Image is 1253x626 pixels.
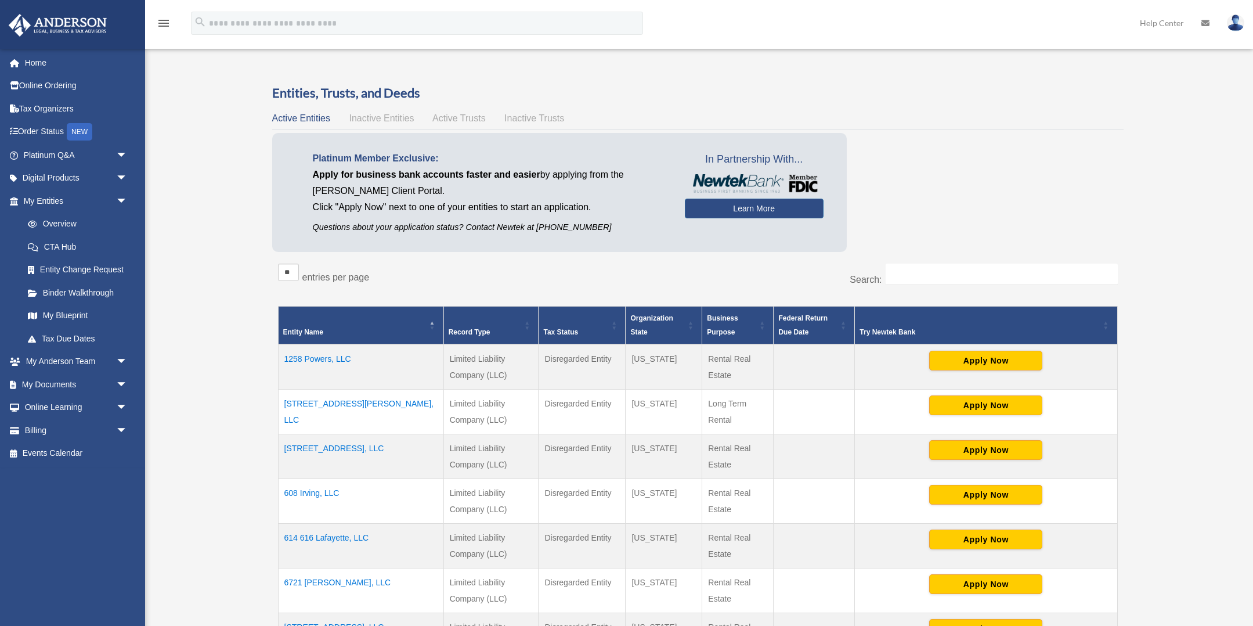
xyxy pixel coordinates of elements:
a: My Anderson Teamarrow_drop_down [8,350,145,373]
span: arrow_drop_down [116,167,139,190]
button: Apply Now [929,440,1042,460]
a: Digital Productsarrow_drop_down [8,167,145,190]
span: Inactive Trusts [504,113,564,123]
div: Try Newtek Bank [860,325,1099,339]
span: Business Purpose [707,314,738,336]
td: Limited Liability Company (LLC) [443,569,539,613]
td: [US_STATE] [626,524,702,569]
button: Apply Now [929,485,1042,505]
a: My Blueprint [16,304,139,328]
th: Entity Name: Activate to invert sorting [278,307,443,345]
td: Rental Real Estate [702,524,774,569]
td: Rental Real Estate [702,434,774,479]
td: [STREET_ADDRESS], LLC [278,434,443,479]
th: Organization State: Activate to sort [626,307,702,345]
td: Disregarded Entity [539,524,626,569]
span: arrow_drop_down [116,419,139,442]
th: Try Newtek Bank : Activate to sort [855,307,1117,345]
img: NewtekBankLogoSM.png [691,174,818,193]
button: Apply Now [929,395,1042,415]
a: Tax Due Dates [16,327,139,350]
a: Home [8,51,145,74]
i: menu [157,16,171,30]
span: In Partnership With... [685,150,824,169]
td: [US_STATE] [626,390,702,434]
h3: Entities, Trusts, and Deeds [272,84,1124,102]
span: Inactive Entities [349,113,414,123]
a: menu [157,20,171,30]
p: Questions about your application status? Contact Newtek at [PHONE_NUMBER] [313,220,667,235]
td: [US_STATE] [626,569,702,613]
a: My Entitiesarrow_drop_down [8,189,139,213]
span: Tax Status [543,328,578,336]
th: Federal Return Due Date: Activate to sort [774,307,855,345]
th: Record Type: Activate to sort [443,307,539,345]
td: Limited Liability Company (LLC) [443,390,539,434]
td: Limited Liability Company (LLC) [443,344,539,390]
a: Overview [16,213,133,236]
img: Anderson Advisors Platinum Portal [5,14,110,37]
td: Disregarded Entity [539,390,626,434]
span: Active Trusts [432,113,486,123]
span: Record Type [449,328,490,336]
a: Billingarrow_drop_down [8,419,145,442]
a: Platinum Q&Aarrow_drop_down [8,143,145,167]
span: Entity Name [283,328,323,336]
td: Limited Liability Company (LLC) [443,479,539,524]
td: Disregarded Entity [539,344,626,390]
span: Organization State [630,314,673,336]
td: [STREET_ADDRESS][PERSON_NAME], LLC [278,390,443,434]
p: Click "Apply Now" next to one of your entities to start an application. [313,199,667,215]
label: entries per page [302,272,370,282]
td: Limited Liability Company (LLC) [443,434,539,479]
td: Rental Real Estate [702,344,774,390]
i: search [194,16,207,28]
td: 1258 Powers, LLC [278,344,443,390]
button: Apply Now [929,530,1042,549]
a: Online Ordering [8,74,145,98]
td: Rental Real Estate [702,569,774,613]
label: Search: [850,275,882,285]
td: 608 Irving, LLC [278,479,443,524]
td: Disregarded Entity [539,479,626,524]
span: arrow_drop_down [116,396,139,420]
a: Learn More [685,199,824,218]
td: 6721 [PERSON_NAME], LLC [278,569,443,613]
td: [US_STATE] [626,479,702,524]
span: Active Entities [272,113,330,123]
span: arrow_drop_down [116,350,139,374]
td: Disregarded Entity [539,569,626,613]
td: Rental Real Estate [702,479,774,524]
span: arrow_drop_down [116,143,139,167]
td: [US_STATE] [626,434,702,479]
th: Tax Status: Activate to sort [539,307,626,345]
a: Tax Organizers [8,97,145,120]
th: Business Purpose: Activate to sort [702,307,774,345]
div: NEW [67,123,92,141]
span: Federal Return Due Date [778,314,828,336]
img: User Pic [1227,15,1244,31]
a: Entity Change Request [16,258,139,282]
p: Platinum Member Exclusive: [313,150,667,167]
a: Online Learningarrow_drop_down [8,396,145,419]
a: Order StatusNEW [8,120,145,144]
button: Apply Now [929,351,1042,370]
td: [US_STATE] [626,344,702,390]
td: 614 616 Lafayette, LLC [278,524,443,569]
a: CTA Hub [16,235,139,258]
a: My Documentsarrow_drop_down [8,373,145,396]
p: by applying from the [PERSON_NAME] Client Portal. [313,167,667,199]
td: Long Term Rental [702,390,774,434]
span: Apply for business bank accounts faster and easier [313,170,540,179]
a: Events Calendar [8,442,145,465]
td: Limited Liability Company (LLC) [443,524,539,569]
span: arrow_drop_down [116,189,139,213]
span: arrow_drop_down [116,373,139,397]
button: Apply Now [929,574,1042,594]
td: Disregarded Entity [539,434,626,479]
a: Binder Walkthrough [16,281,139,304]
